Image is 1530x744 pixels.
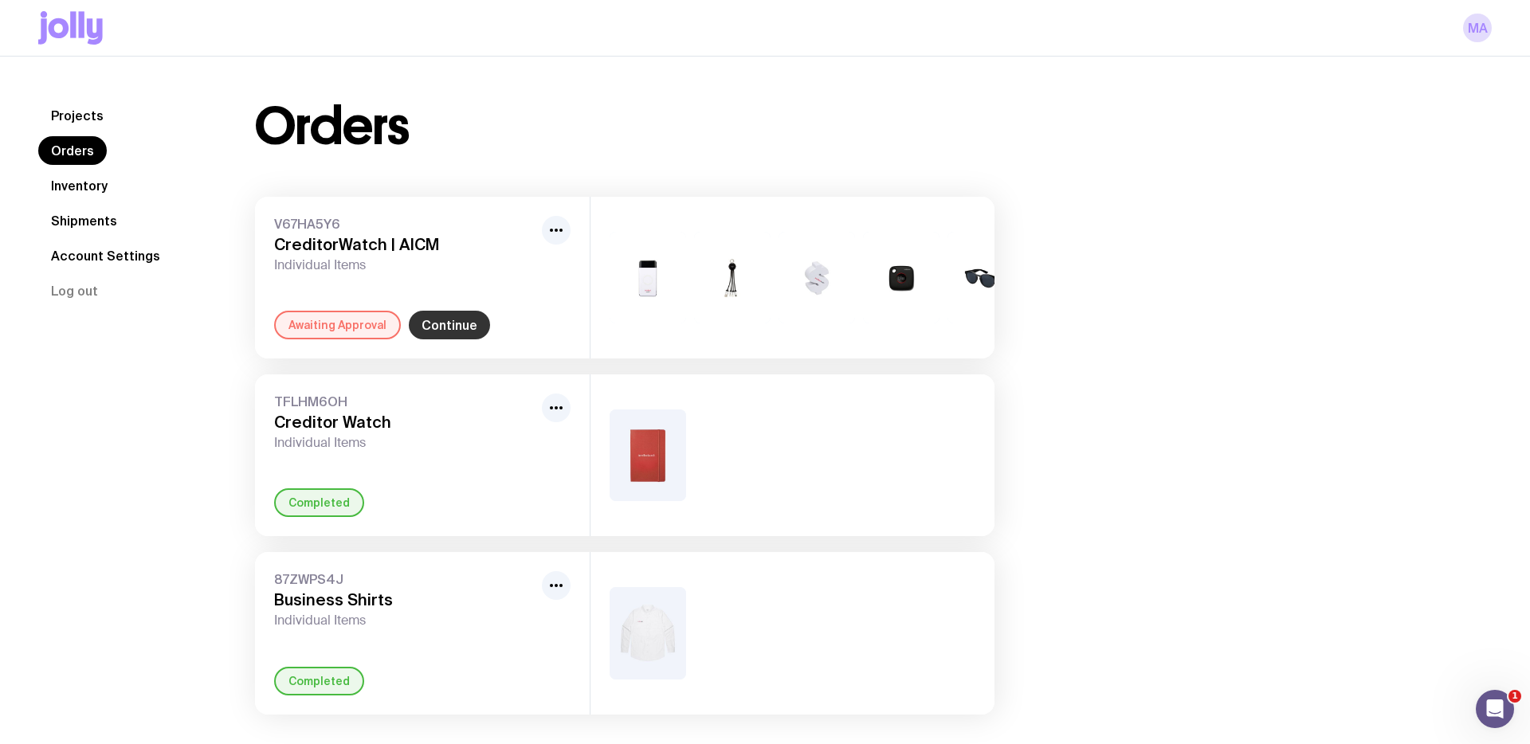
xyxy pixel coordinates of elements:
[38,206,130,235] a: Shipments
[274,413,535,432] h3: Creditor Watch
[38,171,120,200] a: Inventory
[38,136,107,165] a: Orders
[274,394,535,409] span: TFLHM6OH
[38,101,116,130] a: Projects
[38,241,173,270] a: Account Settings
[274,667,364,695] div: Completed
[274,235,535,254] h3: CreditorWatch | AICM
[274,311,401,339] div: Awaiting Approval
[1508,690,1521,703] span: 1
[38,276,111,305] button: Log out
[274,216,535,232] span: V67HA5Y6
[274,435,535,451] span: Individual Items
[409,311,490,339] a: Continue
[274,257,535,273] span: Individual Items
[274,590,535,609] h3: Business Shirts
[274,571,535,587] span: 87ZWPS4J
[1476,690,1514,728] iframe: Intercom live chat
[255,101,409,152] h1: Orders
[274,488,364,517] div: Completed
[1463,14,1492,42] a: MA
[274,613,535,628] span: Individual Items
